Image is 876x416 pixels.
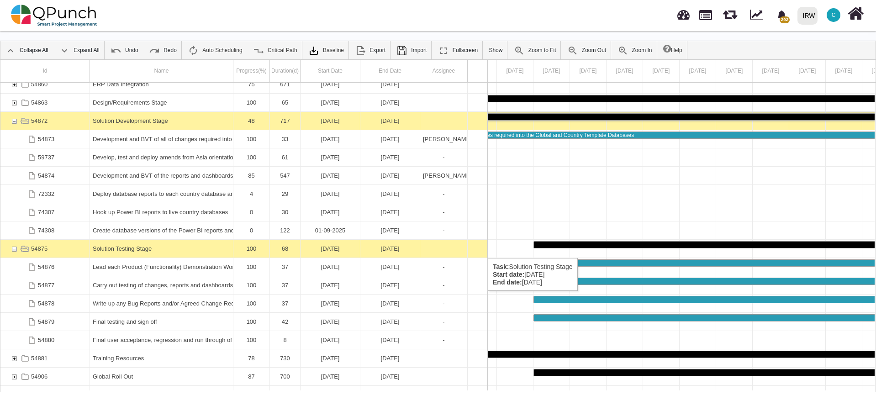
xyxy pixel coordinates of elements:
div: Design/Requirements Stage [93,94,230,111]
div: 61 [270,148,301,166]
div: [DATE] [363,221,417,239]
div: 54876 [38,258,54,276]
div: Id [0,60,90,82]
div: 100 [233,258,270,276]
div: Solution Testing Stage [93,240,230,258]
div: 54877 [38,276,54,294]
div: 37 [273,258,297,276]
div: - [420,221,468,239]
img: ic_critical_path_24.b7f2986.png [253,45,264,56]
div: 01-02-2024 [301,258,360,276]
div: Start Date [301,60,360,82]
div: IRW [803,8,815,24]
div: Lead each Product (Functionality) Demonstration Workshop with Project Team to ensure Functionalit... [93,258,230,276]
div: 74307 [0,203,90,221]
div: 31-12-2025 [360,368,420,385]
div: [DATE] [363,276,417,294]
div: Deploy database reports to each country database and check all ok [93,185,230,203]
div: Task: Final testing and sign off Start date: 01-02-2024 End date: 13-03-2024 [0,313,487,331]
i: Home [848,5,864,22]
div: [DATE] [303,112,357,130]
div: 0 [233,203,270,221]
div: - [423,258,464,276]
div: 13-03-2024 [360,313,420,331]
div: Final testing and sign off [93,313,230,331]
div: 100 [233,148,270,166]
div: Duration(d) [270,60,301,82]
div: [DATE] [303,295,357,312]
div: Task: Design/Requirements Stage Start date: 28-12-2023 End date: 01-03-2024 [0,94,487,112]
div: 37 [270,276,301,294]
div: 8 [270,331,301,349]
div: 122 [273,221,297,239]
div: 100 [233,276,270,294]
a: Zoom In [613,41,657,59]
img: ic_expand_all_24.71e1805.png [59,45,70,56]
div: 54880 [0,331,90,349]
b: Task: [493,263,509,270]
div: - [423,295,464,312]
div: 01-09-2025 [303,221,357,239]
span: Clairebt [827,8,840,22]
div: 01-02-2024 [301,276,360,294]
div: 547 [270,167,301,184]
div: Task: Deploy database reports to each country database and check all ok Start date: 02-11-2025 En... [0,185,487,203]
div: 42 [270,313,301,331]
div: 33 [273,130,297,148]
div: 100 [233,94,270,111]
div: 717 [270,112,301,130]
div: 31-12-2025 [360,112,420,130]
div: 85 [233,167,270,184]
div: 0 [233,221,270,239]
div: [DATE] [303,258,357,276]
div: 700 [270,368,301,385]
div: 01 Feb 2024 [533,60,570,82]
div: Solution Development Stage [93,112,230,130]
div: - [420,148,468,166]
div: [DATE] [363,94,417,111]
a: bell fill292 [771,0,794,29]
div: 30-01-2025 [360,148,420,166]
div: Task: Solution Testing Stage Start date: 01-02-2024 End date: 08-04-2024 [0,240,487,258]
div: 717 [273,112,297,130]
div: 54872 [31,112,47,130]
div: [DATE] [303,240,357,258]
div: 54863 [0,94,90,111]
div: 31-12-2025 [360,75,420,93]
div: 30-11-2025 [360,185,420,203]
div: 54872 [0,112,90,130]
div: Assignee [420,60,468,82]
div: [DATE] [363,313,417,331]
div: 54879 [0,313,90,331]
div: [DATE] [363,258,417,276]
div: 01-10-2025 [301,203,360,221]
div: 02 Feb 2024 [570,60,607,82]
a: Baseline [304,41,348,59]
img: ic_undo_24.4502e76.png [111,45,121,56]
div: 4 [236,185,267,203]
div: 48 [233,112,270,130]
div: [DATE] [363,295,417,312]
b: Start date: [493,271,524,278]
div: [DATE] [363,148,417,166]
div: Task: Develop, test and deploy amends from Asia orientation workshop and new functionality/featur... [0,148,487,167]
div: 730 [270,349,301,367]
div: 100 [236,258,267,276]
div: 74308 [38,221,54,239]
div: 100 [236,276,267,294]
div: ERP Data Integration [90,75,233,93]
div: 100 [233,331,270,349]
div: [DATE] [303,130,357,148]
span: 292 [780,16,789,23]
div: Develop, test and deploy amends from Asia orientation workshop and new functionality/features fro... [90,148,233,166]
div: Write up any Bug Reports and/or Agreed Change Requests [90,295,233,312]
div: 78 [233,349,270,367]
div: [DATE] [303,167,357,184]
div: 75 [236,75,267,93]
div: Name [90,60,233,82]
div: - [423,185,464,203]
a: Auto Scheduling [183,41,247,59]
div: Task: Global Roll Out Start date: 01-02-2024 End date: 31-12-2025 [0,368,487,386]
div: 54874 [0,167,90,184]
div: 08-03-2024 [360,258,420,276]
